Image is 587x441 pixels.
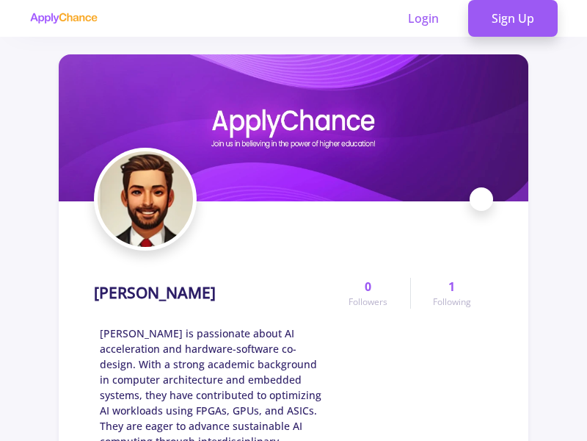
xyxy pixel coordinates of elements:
span: Following [433,295,471,309]
img: applychance logo text only [29,12,98,24]
a: 1Following [410,278,493,309]
a: 0Followers [327,278,409,309]
span: Followers [349,295,387,309]
h1: [PERSON_NAME] [94,284,216,302]
span: 0 [365,278,371,295]
span: 1 [448,278,455,295]
img: Kevin Robinsoncover image [59,54,528,201]
img: Kevin Robinsonavatar [98,151,193,247]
